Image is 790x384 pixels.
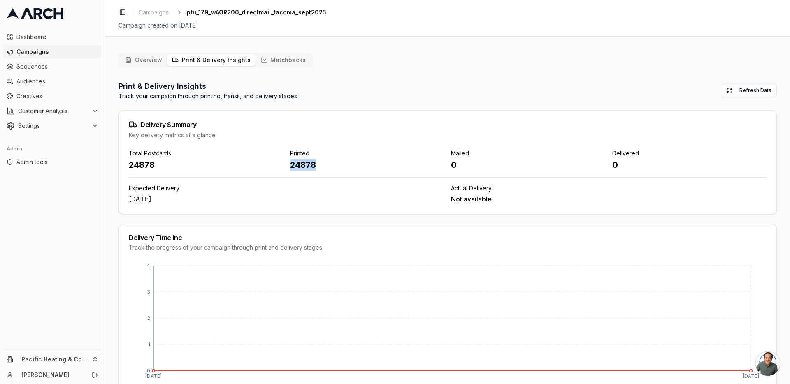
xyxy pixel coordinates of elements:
[451,194,767,204] div: Not available
[129,194,444,204] div: [DATE]
[3,75,102,88] a: Audiences
[129,149,283,157] div: Total Postcards
[139,8,169,16] span: Campaigns
[129,159,283,171] div: 24878
[721,84,777,97] button: Refresh Data
[16,92,98,100] span: Creatives
[290,159,445,171] div: 24878
[256,54,311,66] button: Matchbacks
[3,45,102,58] a: Campaigns
[147,262,150,268] tspan: 4
[129,243,767,252] div: Track the progress of your campaign through print and delivery stages
[187,8,326,16] span: ptu_179_wAOR200_directmail_tacoma_sept2025
[118,81,297,92] h2: Print & Delivery Insights
[18,107,88,115] span: Customer Analysis
[612,149,767,157] div: Delivered
[118,92,297,100] p: Track your campaign through printing, transit, and delivery stages
[21,356,88,363] span: Pacific Heating & Cooling
[16,158,98,166] span: Admin tools
[16,62,98,71] span: Sequences
[16,33,98,41] span: Dashboard
[3,155,102,169] a: Admin tools
[290,149,445,157] div: Printed
[129,234,767,241] div: Delivery Timeline
[3,90,102,103] a: Creatives
[135,7,172,18] a: Campaigns
[135,7,326,18] nav: breadcrumb
[755,351,780,376] a: Open chat
[3,353,102,366] button: Pacific Heating & Cooling
[451,149,606,157] div: Mailed
[3,30,102,44] a: Dashboard
[89,369,101,381] button: Log out
[147,368,150,374] tspan: 0
[451,184,767,192] div: Actual Delivery
[612,159,767,171] div: 0
[16,48,98,56] span: Campaigns
[3,60,102,73] a: Sequences
[3,142,102,155] div: Admin
[129,131,767,139] div: Key delivery metrics at a glance
[451,159,606,171] div: 0
[129,184,444,192] div: Expected Delivery
[21,371,83,379] a: [PERSON_NAME]
[18,122,88,130] span: Settings
[167,54,256,66] button: Print & Delivery Insights
[16,77,98,86] span: Audiences
[147,289,150,295] tspan: 3
[147,315,150,321] tspan: 2
[743,373,759,379] tspan: [DATE]
[118,21,777,30] div: Campaign created on [DATE]
[129,120,767,129] div: Delivery Summary
[3,119,102,132] button: Settings
[3,104,102,118] button: Customer Analysis
[145,373,162,379] tspan: [DATE]
[148,341,150,347] tspan: 1
[120,54,167,66] button: Overview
